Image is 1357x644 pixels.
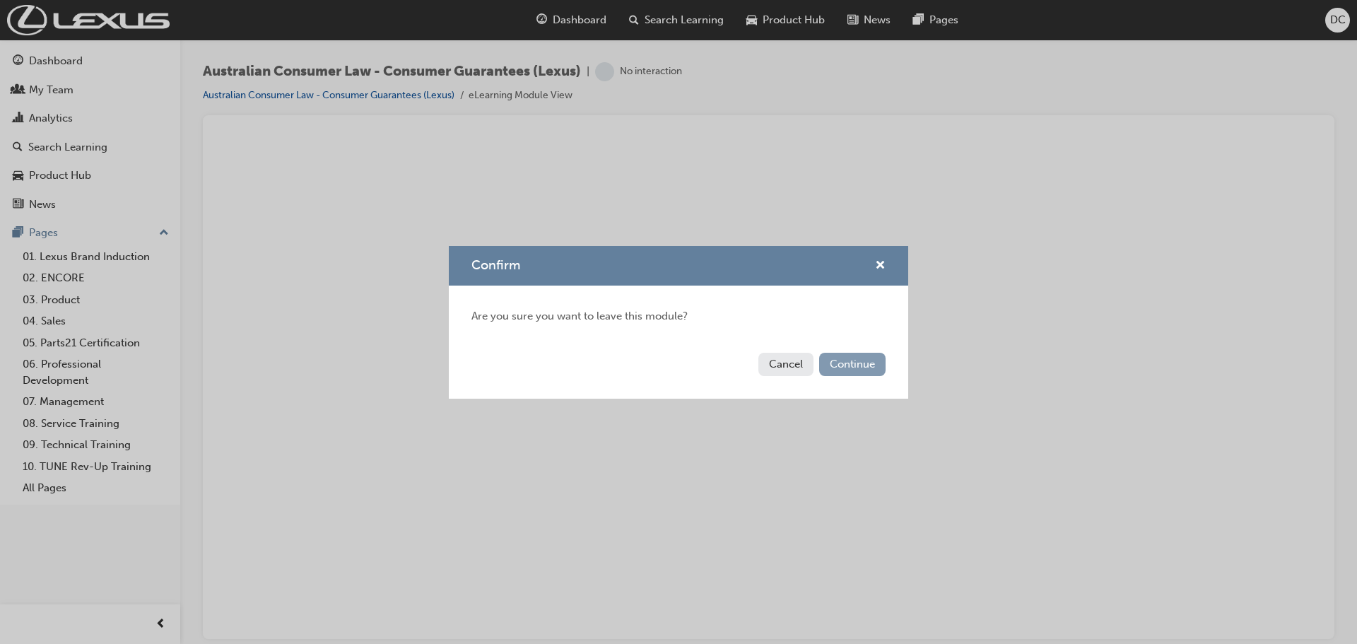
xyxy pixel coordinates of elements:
button: Continue [819,353,886,376]
button: cross-icon [875,257,886,275]
button: Cancel [758,353,813,376]
span: cross-icon [875,260,886,273]
div: Confirm [449,246,908,399]
div: Are you sure you want to leave this module? [449,286,908,347]
span: Confirm [471,257,520,273]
